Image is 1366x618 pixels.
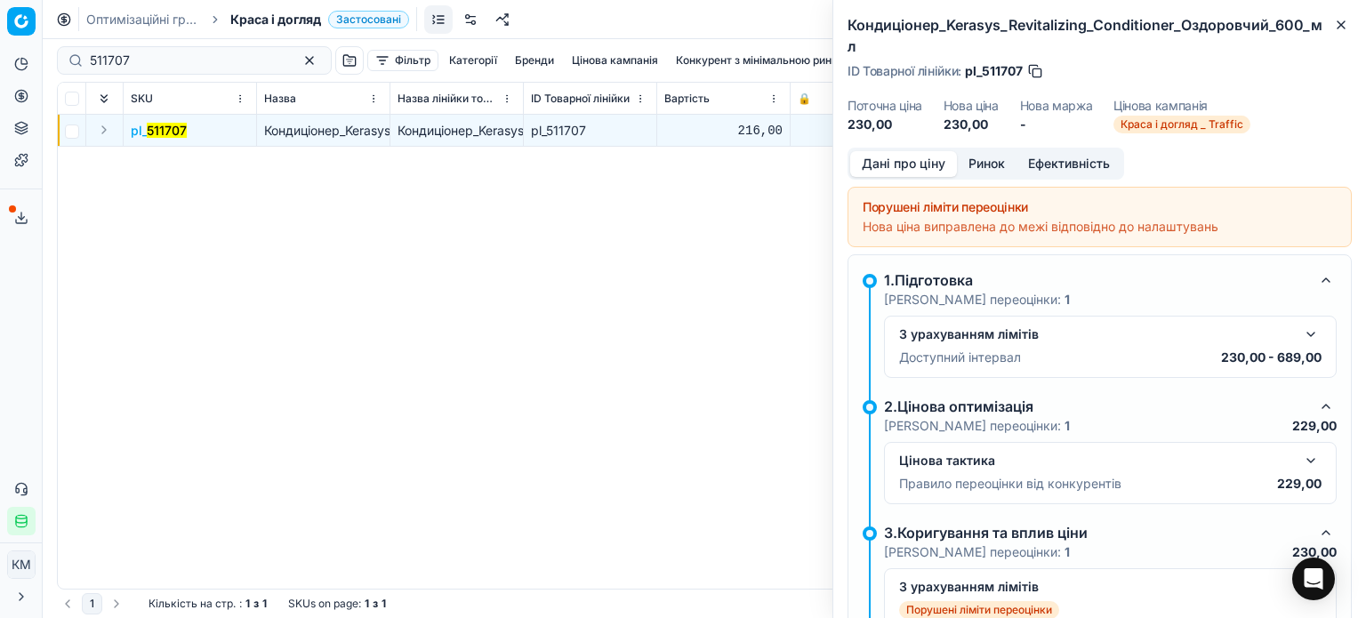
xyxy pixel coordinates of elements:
dt: Нова маржа [1020,100,1093,112]
a: Оптимізаційні групи [86,11,200,28]
button: Expand [93,119,115,140]
dd: 230,00 [944,116,999,133]
span: Краса і доглядЗастосовані [230,11,409,28]
button: Expand all [93,88,115,109]
span: Назва [264,92,296,106]
p: Порушені ліміти переоцінки [906,603,1052,617]
div: 2.Цінова оптимізація [884,396,1308,417]
span: 🔒 [798,92,811,106]
strong: 1 [1065,292,1070,307]
p: [PERSON_NAME] переоцінки: [884,543,1070,561]
div: Нова ціна виправлена до межі відповідно до налаштувань [863,218,1337,236]
dd: - [1020,116,1093,133]
h2: Кондиціонер_Kerasys_Revitalizing_Conditioner_Оздоровчий_600_мл [848,14,1352,57]
strong: 1 [245,597,250,611]
span: Вартість [664,92,710,106]
span: SKUs on page : [288,597,361,611]
dt: Поточна ціна [848,100,922,112]
span: Кількість на стр. [149,597,236,611]
span: pl_ [131,122,187,140]
button: 1 [82,593,102,614]
span: ID Товарної лінійки [531,92,630,106]
dt: Цінова кампанія [1113,100,1250,112]
strong: 1 [1065,544,1070,559]
div: 3.Коригування та вплив ціни [884,522,1308,543]
div: : [149,597,267,611]
p: 229,00 [1292,417,1337,435]
strong: 1 [365,597,369,611]
span: КM [8,551,35,578]
span: pl_511707 [965,62,1023,80]
button: Ефективність [1016,151,1121,177]
input: Пошук по SKU або назві [90,52,285,69]
p: Правило переоцінки від конкурентів [899,475,1121,493]
span: Застосовані [328,11,409,28]
div: Порушені ліміти переоцінки [863,198,1337,216]
div: Кондиціонер_Kerasys_Revitalizing_Conditioner_Оздоровчий_600_мл [398,122,516,140]
strong: з [373,597,378,611]
span: ID Товарної лінійки : [848,65,961,77]
nav: pagination [57,593,127,614]
button: Категорії [442,50,504,71]
p: 230,00 - 689,00 [1221,349,1322,366]
strong: 1 [382,597,386,611]
p: 230,00 [1292,543,1337,561]
dt: Нова ціна [944,100,999,112]
p: [PERSON_NAME] переоцінки: [884,417,1070,435]
div: pl_511707 [531,122,649,140]
div: 1.Підготовка [884,269,1308,291]
span: SKU [131,92,153,106]
button: Цінова кампанія [565,50,665,71]
div: З урахуванням лімітів [899,578,1293,596]
span: Кондиціонер_Kerasys_Revitalizing_Conditioner_Оздоровчий_600_мл [264,123,663,138]
button: Конкурент з мінімальною ринковою ціною [669,50,905,71]
button: pl_511707 [131,122,187,140]
dd: 230,00 [848,116,922,133]
p: Доступний інтервал [899,349,1021,366]
button: Бренди [508,50,561,71]
span: Краса і догляд [230,11,321,28]
span: Краса і догляд _ Traffic [1113,116,1250,133]
div: Цінова тактика [899,452,1293,470]
button: Go to next page [106,593,127,614]
strong: з [253,597,259,611]
strong: 1 [1065,418,1070,433]
button: Фільтр [367,50,438,71]
button: Ринок [957,151,1016,177]
mark: 511707 [147,123,187,138]
button: КM [7,550,36,579]
div: З урахуванням лімітів [899,325,1293,343]
button: Go to previous page [57,593,78,614]
nav: breadcrumb [86,11,409,28]
button: Дані про ціну [850,151,957,177]
p: 229,00 [1277,475,1322,493]
p: [PERSON_NAME] переоцінки: [884,291,1070,309]
strong: 1 [262,597,267,611]
div: Open Intercom Messenger [1292,558,1335,600]
span: Назва лінійки товарів [398,92,498,106]
div: 216,00 [664,122,783,140]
